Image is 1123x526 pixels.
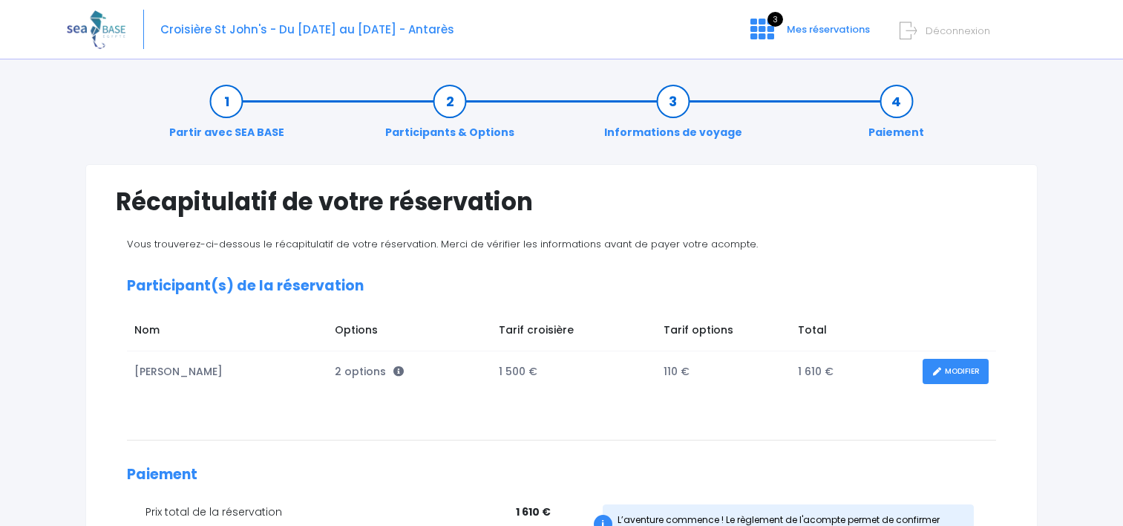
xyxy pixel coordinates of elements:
span: 3 [767,12,783,27]
a: MODIFIER [923,359,989,385]
span: 1 610 € [516,504,551,520]
td: 110 € [656,351,790,392]
td: Tarif options [656,315,790,351]
h2: Paiement [127,467,996,484]
h2: Participant(s) de la réservation [127,278,996,295]
div: Prix total de la réservation [145,504,551,520]
a: Informations de voyage [597,94,750,140]
td: Tarif croisière [491,315,656,351]
span: Vous trouverez-ci-dessous le récapitulatif de votre réservation. Merci de vérifier les informatio... [127,237,758,251]
td: [PERSON_NAME] [127,351,327,392]
h1: Récapitulatif de votre réservation [116,187,1007,216]
a: 3 Mes réservations [739,27,879,42]
span: Croisière St John's - Du [DATE] au [DATE] - Antarès [160,22,454,37]
td: Nom [127,315,327,351]
a: Participants & Options [378,94,522,140]
td: 1 500 € [491,351,656,392]
span: Mes réservations [787,22,870,36]
a: Paiement [861,94,932,140]
td: Options [327,315,491,351]
span: 2 options [335,364,404,379]
td: 1 610 € [790,351,915,392]
a: Partir avec SEA BASE [162,94,292,140]
span: Déconnexion [926,24,990,38]
td: Total [790,315,915,351]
